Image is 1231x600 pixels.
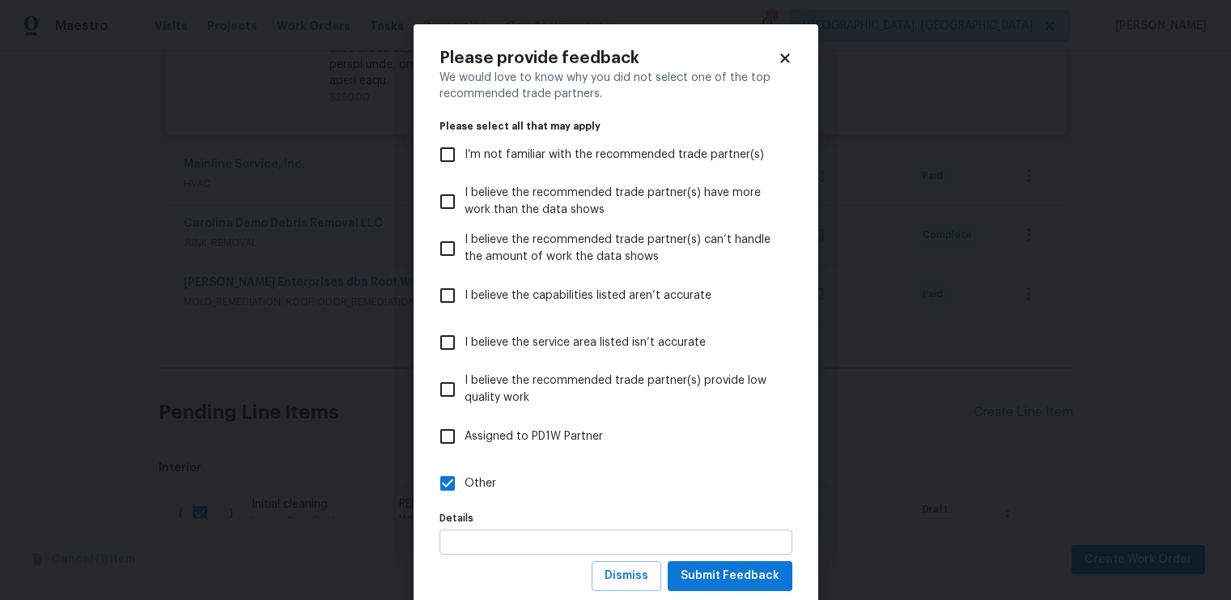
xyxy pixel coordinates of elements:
span: Other [465,475,496,492]
span: Submit Feedback [681,566,779,586]
button: Submit Feedback [668,561,792,591]
span: I believe the service area listed isn’t accurate [465,334,706,351]
span: Assigned to PD1W Partner [465,428,603,445]
span: I believe the recommended trade partner(s) provide low quality work [465,372,779,406]
legend: Please select all that may apply [439,121,792,131]
button: Dismiss [592,561,661,591]
span: I believe the capabilities listed aren’t accurate [465,287,711,304]
span: Dismiss [605,566,648,586]
span: I believe the recommended trade partner(s) can’t handle the amount of work the data shows [465,232,779,266]
h2: Please provide feedback [439,50,778,66]
span: I believe the recommended trade partner(s) have more work than the data shows [465,185,779,219]
label: Details [439,513,792,523]
span: I’m not familiar with the recommended trade partner(s) [465,147,764,164]
div: We would love to know why you did not select one of the top recommended trade partners. [439,70,792,102]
